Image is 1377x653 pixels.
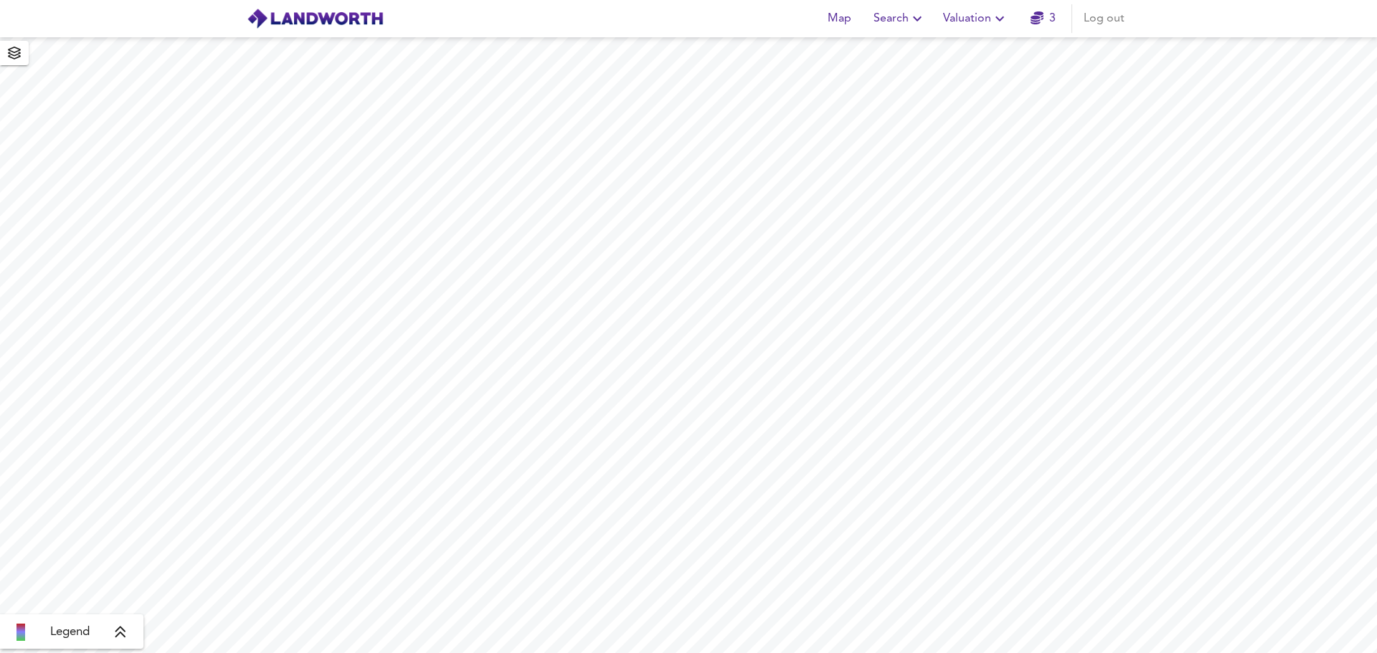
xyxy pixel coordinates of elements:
span: Valuation [943,9,1008,29]
button: Map [816,4,862,33]
img: logo [247,8,384,29]
span: Search [874,9,926,29]
span: Log out [1084,9,1125,29]
button: Search [868,4,932,33]
a: 3 [1031,9,1056,29]
button: Valuation [937,4,1014,33]
span: Legend [50,624,90,641]
span: Map [822,9,856,29]
button: Log out [1078,4,1130,33]
button: 3 [1020,4,1066,33]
